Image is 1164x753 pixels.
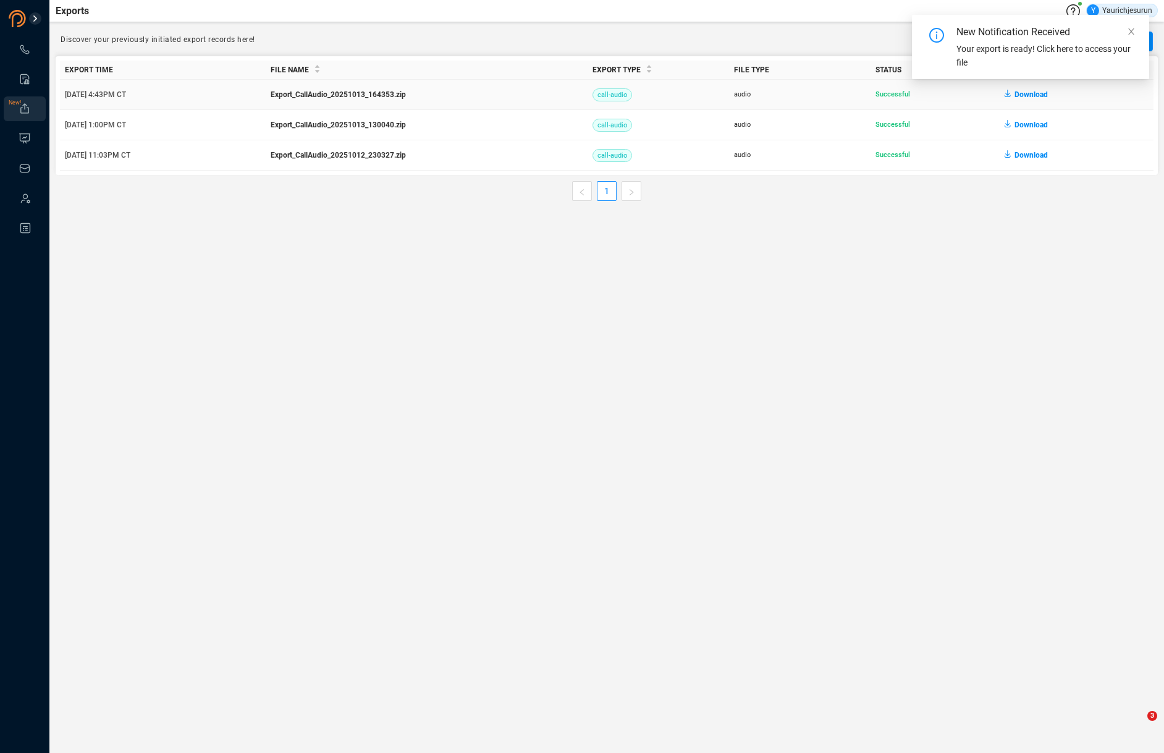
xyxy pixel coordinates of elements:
li: Inbox [4,156,46,181]
span: caret-down [646,68,652,75]
iframe: Intercom live chat [1122,711,1152,741]
span: left [578,189,586,196]
span: [DATE] 1:00PM CT [65,121,126,129]
li: Visuals [4,126,46,151]
div: New Notification Received [956,25,1085,40]
li: Previous Page [572,181,592,201]
span: caret-up [314,63,321,70]
span: caret-up [646,63,652,70]
span: Export Type [593,66,641,74]
button: Download [1005,145,1048,165]
td: audio [729,110,871,140]
span: 3 [1147,711,1157,721]
span: right [628,189,635,196]
div: Yaurichjesurun [1087,4,1152,17]
img: prodigal-logo [9,10,77,27]
span: Y [1091,4,1095,17]
span: Successful [875,121,910,129]
li: Next Page [622,181,641,201]
th: Status [871,61,999,80]
td: audio [729,140,871,171]
td: audio [729,80,871,110]
span: Successful [875,151,910,159]
li: Interactions [4,37,46,62]
span: info-circle [929,28,944,43]
li: Exports [4,96,46,121]
span: Discover your previously initiated export records here! [61,35,255,44]
span: New! [9,90,21,115]
span: call-audio [593,119,632,132]
span: call-audio [593,88,632,101]
button: Download [1005,115,1048,135]
td: Export_CallAudio_20251012_230327.zip [266,140,588,171]
button: right [622,181,641,201]
td: Export_CallAudio_20251013_164353.zip [266,80,588,110]
span: File Name [271,66,309,74]
th: Export Time [60,61,266,80]
li: 1 [597,181,617,201]
span: Download [1014,145,1048,165]
a: 1 [597,182,616,200]
th: File Type [729,61,871,80]
button: left [572,181,592,201]
span: Download [1014,115,1048,135]
span: call-audio [593,149,632,162]
li: Smart Reports [4,67,46,91]
span: Successful [875,90,910,98]
a: New! [19,103,31,115]
button: Download [1005,85,1048,104]
td: Export_CallAudio_20251013_130040.zip [266,110,588,140]
span: [DATE] 4:43PM CT [65,90,126,99]
span: [DATE] 11:03PM CT [65,151,130,160]
span: caret-down [314,68,321,75]
span: Download [1014,85,1048,104]
span: Exports [56,4,89,19]
span: close [1127,27,1136,36]
div: Your export is ready! Click here to access your file [956,42,1134,69]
